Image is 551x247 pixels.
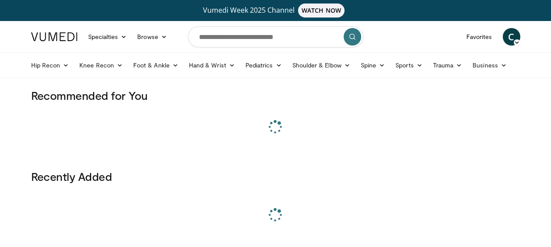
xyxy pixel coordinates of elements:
a: Shoulder & Elbow [287,56,355,74]
a: Knee Recon [74,56,128,74]
a: Hand & Wrist [184,56,240,74]
input: Search topics, interventions [188,26,363,47]
a: Business [467,56,512,74]
a: Favorites [461,28,498,46]
a: Vumedi Week 2025 ChannelWATCH NOW [32,4,519,18]
a: Trauma [428,56,468,74]
a: C [503,28,520,46]
img: VuMedi Logo [31,32,78,41]
h3: Recommended for You [31,88,520,102]
a: Foot & Ankle [128,56,184,74]
a: Pediatrics [240,56,287,74]
a: Specialties [83,28,132,46]
h3: Recently Added [31,169,520,183]
a: Sports [390,56,428,74]
a: Browse [132,28,172,46]
span: WATCH NOW [298,4,345,18]
a: Spine [355,56,390,74]
a: Hip Recon [26,56,75,74]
